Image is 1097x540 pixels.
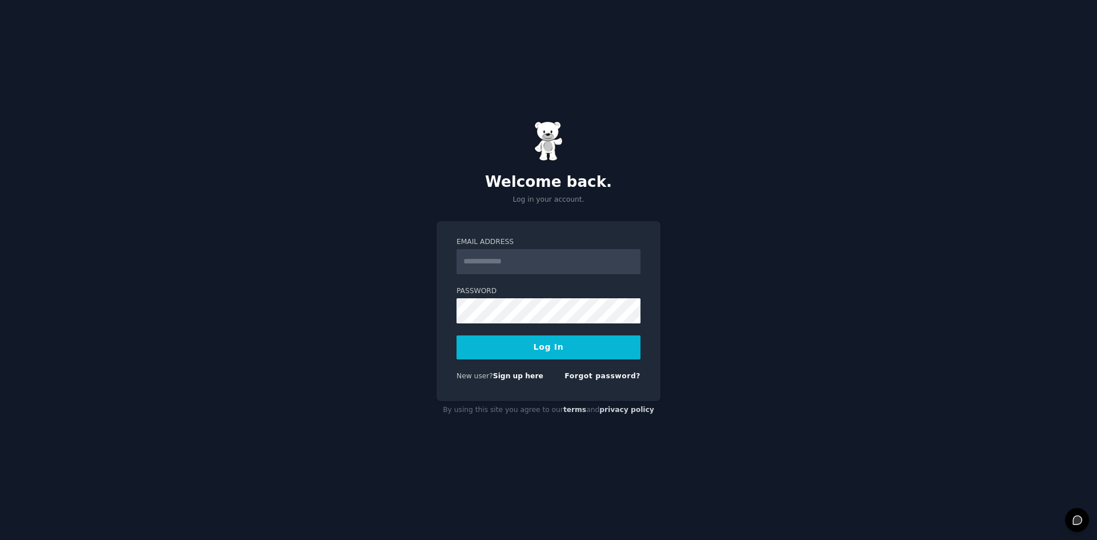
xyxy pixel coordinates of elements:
h2: Welcome back. [437,173,660,191]
a: terms [563,406,586,414]
button: Log In [457,335,640,359]
label: Password [457,286,640,297]
img: Gummy Bear [534,121,563,161]
label: Email Address [457,237,640,247]
span: New user? [457,372,493,380]
a: Sign up here [493,372,543,380]
p: Log in your account. [437,195,660,205]
a: privacy policy [599,406,654,414]
a: Forgot password? [564,372,640,380]
div: By using this site you agree to our and [437,401,660,419]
